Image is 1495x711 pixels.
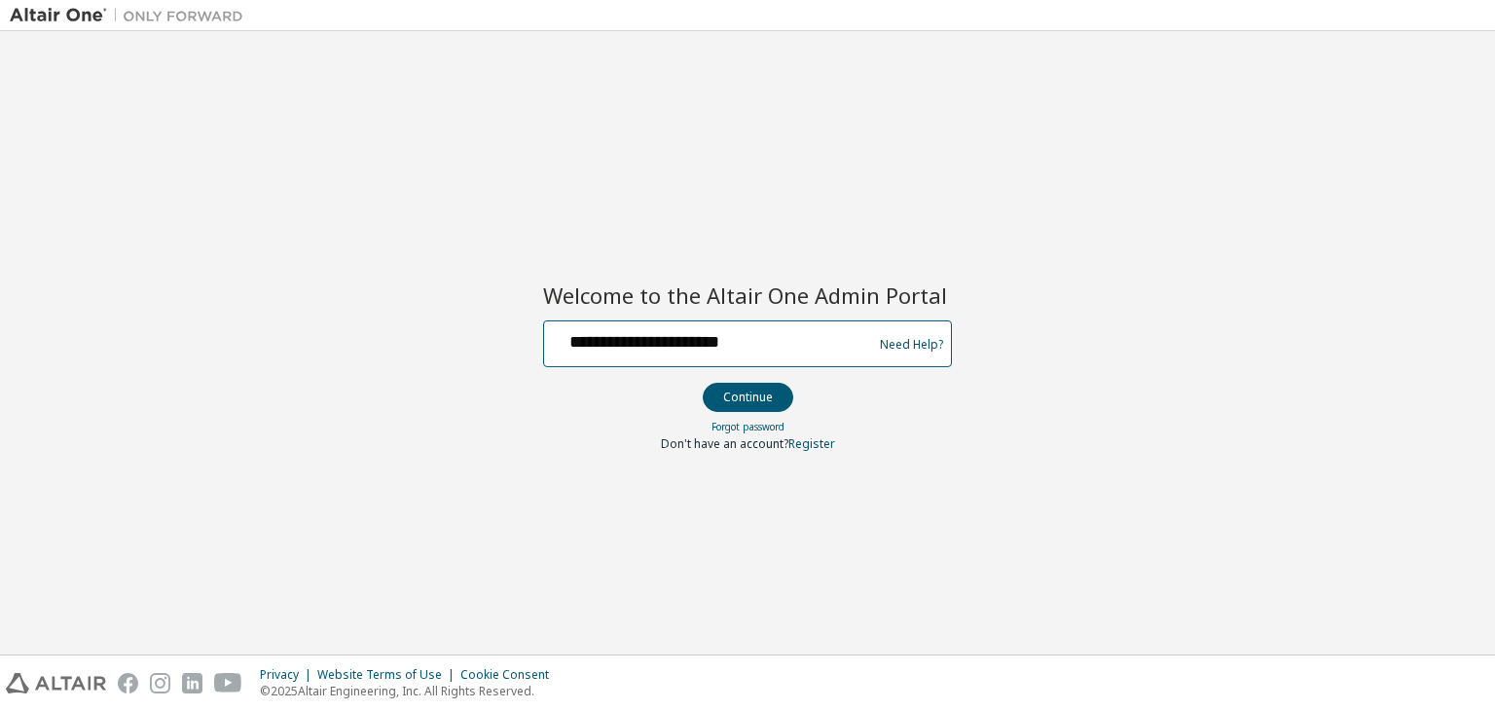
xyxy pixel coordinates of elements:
[788,435,835,452] a: Register
[317,667,460,683] div: Website Terms of Use
[543,281,952,309] h2: Welcome to the Altair One Admin Portal
[260,667,317,683] div: Privacy
[460,667,561,683] div: Cookie Consent
[880,344,943,345] a: Need Help?
[260,683,561,699] p: © 2025 Altair Engineering, Inc. All Rights Reserved.
[10,6,253,25] img: Altair One
[150,673,170,693] img: instagram.svg
[661,435,788,452] span: Don't have an account?
[6,673,106,693] img: altair_logo.svg
[182,673,202,693] img: linkedin.svg
[118,673,138,693] img: facebook.svg
[711,420,784,433] a: Forgot password
[703,383,793,412] button: Continue
[214,673,242,693] img: youtube.svg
